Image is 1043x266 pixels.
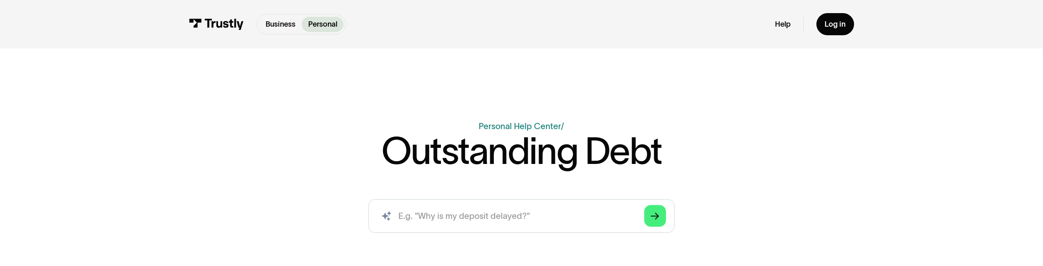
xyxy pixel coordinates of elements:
div: / [561,121,564,131]
input: search [368,199,675,233]
a: Personal Help Center [479,121,561,131]
div: Log in [825,20,845,29]
p: Business [266,19,295,30]
a: Help [775,20,791,29]
p: Personal [308,19,337,30]
a: Business [259,17,302,32]
a: Log in [816,13,854,35]
form: Search [368,199,675,233]
a: Personal [302,17,343,32]
h1: Outstanding Debt [382,132,662,169]
img: Trustly Logo [189,18,244,30]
